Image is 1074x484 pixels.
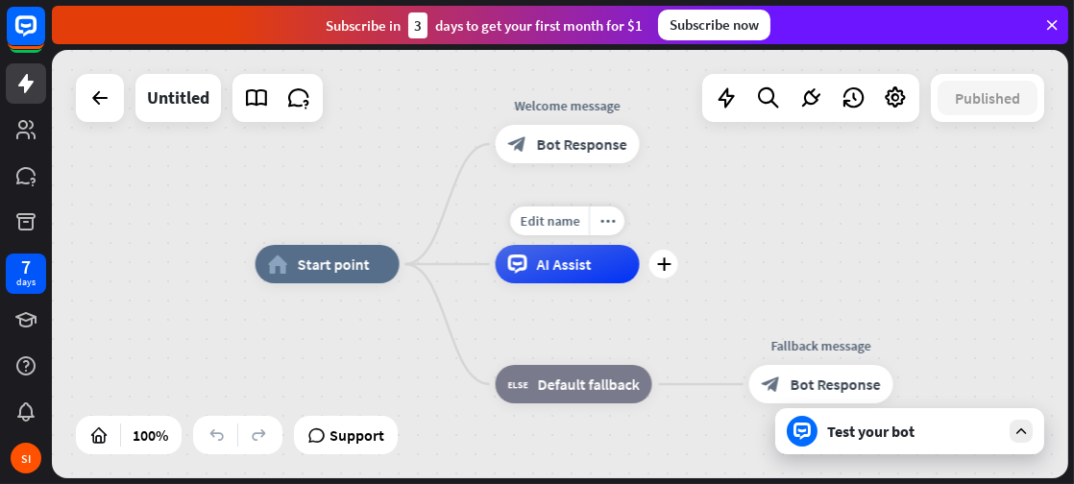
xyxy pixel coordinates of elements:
div: SI [11,443,41,473]
div: days [16,276,36,289]
i: block_bot_response [762,375,781,394]
span: Bot Response [791,375,881,394]
div: Test your bot [827,422,1000,441]
div: Subscribe now [658,10,770,40]
i: block_fallback [508,375,528,394]
a: 7 days [6,254,46,294]
i: block_bot_response [508,134,527,154]
span: AI Assist [537,254,592,274]
span: Default fallback [538,375,640,394]
div: Welcome message [481,96,654,115]
i: home_2 [268,254,288,274]
span: Support [330,420,384,450]
div: Subscribe in days to get your first month for $1 [326,12,643,38]
span: Bot Response [537,134,627,154]
i: plus [656,257,671,271]
button: Open LiveChat chat widget [15,8,73,65]
div: 3 [408,12,427,38]
span: Start point [298,254,370,274]
div: 7 [21,258,31,276]
button: Published [938,81,1037,115]
div: 100% [127,420,174,450]
div: Fallback message [735,336,908,355]
span: Edit name [520,212,579,230]
div: Untitled [147,74,209,122]
i: more_horiz [599,214,615,229]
